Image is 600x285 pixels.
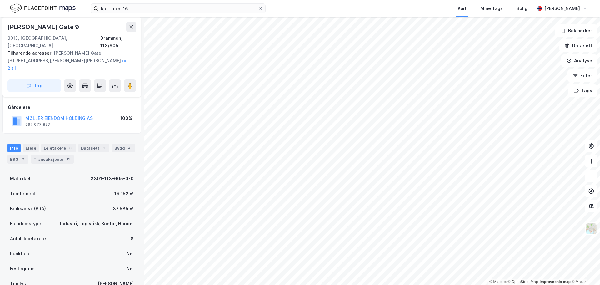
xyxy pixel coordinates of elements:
[489,280,507,284] a: Mapbox
[7,155,28,164] div: ESG
[113,205,134,212] div: 37 585 ㎡
[98,4,258,13] input: Søk på adresse, matrikkel, gårdeiere, leietakere eller personer
[60,220,134,227] div: Industri, Logistikk, Kontor, Handel
[569,255,600,285] div: Kontrollprogram for chat
[100,34,136,49] div: Drammen, 113/605
[131,235,134,242] div: 8
[10,205,46,212] div: Bruksareal (BRA)
[10,235,46,242] div: Antall leietakere
[8,104,136,111] div: Gårdeiere
[458,5,467,12] div: Kart
[101,145,107,151] div: 1
[10,3,76,14] img: logo.f888ab2527a4732fd821a326f86c7f29.svg
[112,144,135,152] div: Bygg
[7,34,100,49] div: 3013, [GEOGRAPHIC_DATA], [GEOGRAPHIC_DATA]
[10,175,30,182] div: Matrikkel
[7,49,131,72] div: [PERSON_NAME] Gate [STREET_ADDRESS][PERSON_NAME][PERSON_NAME]
[559,39,597,52] button: Datasett
[567,69,597,82] button: Filter
[10,250,31,257] div: Punktleie
[7,144,21,152] div: Info
[127,250,134,257] div: Nei
[544,5,580,12] div: [PERSON_NAME]
[540,280,571,284] a: Improve this map
[65,156,71,162] div: 11
[7,50,54,56] span: Tilhørende adresser:
[10,265,34,272] div: Festegrunn
[25,122,50,127] div: 997 077 857
[10,220,41,227] div: Eiendomstype
[67,145,73,151] div: 8
[561,54,597,67] button: Analyse
[569,255,600,285] iframe: Chat Widget
[517,5,527,12] div: Bolig
[126,145,132,151] div: 4
[555,24,597,37] button: Bokmerker
[7,79,61,92] button: Tag
[585,223,597,235] img: Z
[31,155,74,164] div: Transaksjoner
[508,280,538,284] a: OpenStreetMap
[568,84,597,97] button: Tags
[7,22,80,32] div: [PERSON_NAME] Gate 9
[114,190,134,197] div: 19 152 ㎡
[120,115,132,122] div: 100%
[127,265,134,272] div: Nei
[41,144,76,152] div: Leietakere
[10,190,35,197] div: Tomteareal
[23,144,39,152] div: Eiere
[91,175,134,182] div: 3301-113-605-0-0
[78,144,109,152] div: Datasett
[20,156,26,162] div: 2
[480,5,503,12] div: Mine Tags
